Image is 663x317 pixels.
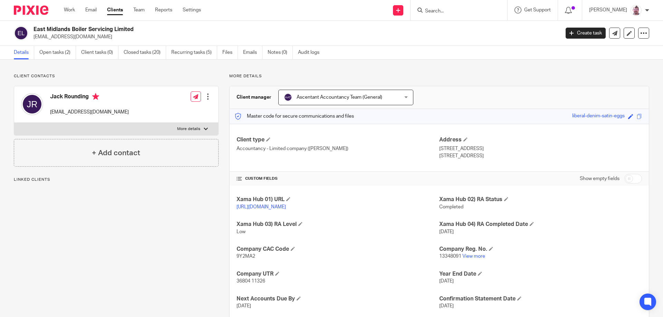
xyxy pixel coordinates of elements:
a: Details [14,46,34,59]
label: Show empty fields [580,175,619,182]
p: [PERSON_NAME] [589,7,627,13]
a: Email [85,7,97,13]
input: Search [424,8,487,14]
a: Emails [243,46,262,59]
img: svg%3E [14,26,28,40]
a: Closed tasks (20) [124,46,166,59]
span: [DATE] [237,304,251,308]
a: View more [462,254,485,259]
h4: CUSTOM FIELDS [237,176,439,181]
h4: Xama Hub 04) RA Completed Date [439,221,642,228]
span: 13348091 [439,254,461,259]
span: Ascentant Accountancy Team (General) [297,95,382,100]
span: [DATE] [439,279,454,284]
p: [EMAIL_ADDRESS][DOMAIN_NAME] [33,33,555,40]
span: Get Support [524,8,551,12]
a: Client tasks (0) [81,46,118,59]
h4: Address [439,136,642,143]
span: Completed [439,205,463,209]
p: Accountancy - Limited company ([PERSON_NAME]) [237,145,439,152]
a: Settings [183,7,201,13]
span: [DATE] [439,229,454,234]
h4: Xama Hub 02) RA Status [439,196,642,203]
span: Low [237,229,246,234]
p: More details [177,126,200,132]
a: Audit logs [298,46,325,59]
p: [EMAIL_ADDRESS][DOMAIN_NAME] [50,109,129,116]
span: 9Y2MA2 [237,254,255,259]
h4: Confirmation Statement Date [439,295,642,303]
a: Clients [107,7,123,13]
h4: Company CAC Code [237,246,439,253]
p: More details [229,73,649,79]
p: [STREET_ADDRESS] [439,145,642,152]
img: svg%3E [284,93,292,101]
h4: + Add contact [92,148,140,158]
img: Pixie [14,6,48,15]
p: Master code for secure communications and files [235,113,354,120]
a: Reports [155,7,172,13]
a: Open tasks (2) [39,46,76,59]
a: Notes (0) [268,46,293,59]
span: 36804 11326 [237,279,265,284]
h4: Client type [237,136,439,143]
h3: Client manager [237,94,271,101]
h4: Jack Rounding [50,93,129,102]
h4: Company UTR [237,270,439,278]
a: Create task [566,28,606,39]
h4: Xama Hub 01) URL [237,196,439,203]
h4: Year End Date [439,270,642,278]
div: liberal-denim-satin-eggs [572,112,625,120]
a: Recurring tasks (5) [171,46,217,59]
a: Work [64,7,75,13]
a: Files [222,46,238,59]
p: Linked clients [14,177,219,182]
h4: Next Accounts Due By [237,295,439,303]
h2: East Midlands Boiler Servicing Limited [33,26,451,33]
p: [STREET_ADDRESS] [439,152,642,159]
img: svg%3E [21,93,43,115]
img: KD3.png [631,5,642,16]
h4: Xama Hub 03) RA Level [237,221,439,228]
a: Team [133,7,145,13]
i: Primary [92,93,99,100]
h4: Company Reg. No. [439,246,642,253]
p: Client contacts [14,73,219,79]
span: [DATE] [439,304,454,308]
a: [URL][DOMAIN_NAME] [237,205,286,209]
